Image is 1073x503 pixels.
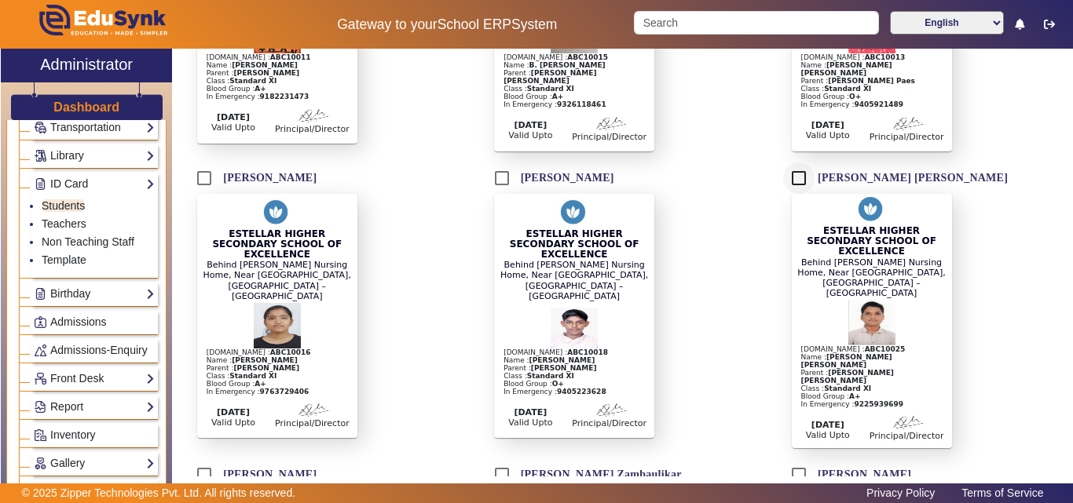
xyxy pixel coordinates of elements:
[217,112,250,122] b: [DATE]
[34,313,155,331] a: Admissions
[270,53,311,61] b: ABC10011
[42,235,134,248] a: Non Teaching Staff
[35,344,46,356] img: Behavior-reports.png
[792,257,952,299] div: Behind [PERSON_NAME] Nursing Home, Near [GEOGRAPHIC_DATA], [GEOGRAPHIC_DATA] – [GEOGRAPHIC_DATA]
[801,369,894,385] b: [PERSON_NAME] [PERSON_NAME]
[815,468,911,481] label: [PERSON_NAME]
[42,217,86,230] a: Teachers
[207,380,266,388] span: Blood Group :
[494,260,654,301] div: Behind [PERSON_NAME] Nursing Home, Near [GEOGRAPHIC_DATA], [GEOGRAPHIC_DATA] – [GEOGRAPHIC_DATA]
[824,85,871,93] b: Standard XI
[514,407,547,417] b: [DATE]
[558,194,589,229] img: ye2dzwAAAAZJREFUAwCTrnSWmE7fzQAAAABJRU5ErkJggg==
[502,348,654,395] div: [DOMAIN_NAME] : Name : In Emergency :
[229,77,276,85] b: Standard XI
[856,191,887,226] img: ye2dzwAAAAZJREFUAwCTrnSWmE7fzQAAAABJRU5ErkJggg==
[495,417,566,428] div: Valid Upto
[220,468,317,481] label: [PERSON_NAME]
[567,348,608,356] b: ABC10018
[954,483,1051,503] a: Terms of Service
[277,16,618,33] h5: Gateway to your System
[262,194,292,229] img: ye2dzwAAAAZJREFUAwCTrnSWmE7fzQAAAABJRU5ErkJggg==
[53,99,120,115] a: Dashboard
[42,253,86,266] a: Template
[518,171,614,184] label: [PERSON_NAME]
[40,55,133,74] h2: Administrator
[828,77,915,85] b: [PERSON_NAME] Paes
[557,388,606,395] b: 9405223628
[859,483,943,503] a: Privacy Policy
[807,225,936,257] span: ESTELLAR HIGHER SECONDARY SCHOOL OF EXCELLENCE
[233,364,299,372] b: [PERSON_NAME]
[849,392,861,400] b: A+
[557,100,606,108] b: 9326118461
[207,85,266,93] span: Blood Group :
[815,171,1008,184] label: [PERSON_NAME] [PERSON_NAME]
[198,122,269,133] div: Valid Upto
[438,16,511,32] span: School ERP
[811,420,844,430] b: [DATE]
[502,53,654,108] div: [DOMAIN_NAME] : Name : In Emergency :
[220,171,317,184] label: [PERSON_NAME]
[572,418,646,428] div: Principal/Director
[848,298,895,345] img: Student Profile
[504,372,574,380] span: Class :
[504,69,596,85] b: [PERSON_NAME] [PERSON_NAME]
[255,85,266,93] b: A+
[801,77,915,85] span: Parent :
[275,418,350,428] div: Principal/Director
[854,100,903,108] b: 9405921489
[207,69,299,77] span: Parent :
[42,199,85,212] a: Students
[212,228,342,260] span: ESTELLAR HIGHER SECONDARY SCHOOL OF EXCELLENCE
[567,53,608,61] b: ABC10015
[232,61,298,69] b: [PERSON_NAME]
[53,100,119,115] h3: Dashboard
[527,85,574,93] b: Standard XI
[811,120,844,130] b: [DATE]
[504,85,574,93] span: Class :
[865,53,906,61] b: ABC10013
[801,353,892,369] b: [PERSON_NAME] [PERSON_NAME]
[205,53,357,100] div: [DOMAIN_NAME] : Name : In Emergency :
[260,93,309,100] b: 9182231473
[504,380,564,388] span: Blood Group :
[801,61,892,77] b: [PERSON_NAME] [PERSON_NAME]
[793,430,864,440] div: Valid Upto
[34,426,155,444] a: Inventory
[35,429,46,441] img: Inventory.png
[801,93,862,100] span: Blood Group :
[531,364,597,372] b: [PERSON_NAME]
[229,372,276,380] b: Standard XI
[207,364,299,372] span: Parent :
[275,124,350,134] div: Principal/Director
[527,372,574,380] b: Standard XI
[1,49,172,82] a: Administrator
[849,93,861,100] b: O+
[34,341,155,359] a: Admissions-Enquiry
[254,301,301,348] img: Student Profile
[801,385,872,392] span: Class :
[870,431,944,441] div: Principal/Director
[801,85,872,93] span: Class :
[529,61,606,69] b: B. [PERSON_NAME]
[50,344,148,356] span: Admissions-Enquiry
[824,385,871,392] b: Standard XI
[529,356,595,364] b: [PERSON_NAME]
[504,69,596,85] span: Parent :
[233,69,299,77] b: [PERSON_NAME]
[197,260,357,301] div: Behind [PERSON_NAME] Nursing Home, Near [GEOGRAPHIC_DATA], [GEOGRAPHIC_DATA] – [GEOGRAPHIC_DATA]
[870,132,944,142] div: Principal/Director
[865,345,906,353] b: ABC10025
[50,428,96,441] span: Inventory
[207,372,277,380] span: Class :
[198,417,269,428] div: Valid Upto
[800,53,952,108] div: [DOMAIN_NAME] : Name : In Emergency :
[205,348,357,395] div: [DOMAIN_NAME] : Name : In Emergency :
[518,468,682,481] label: [PERSON_NAME] Zambaulikar
[801,392,861,400] span: Blood Group :
[495,130,566,140] div: Valid Upto
[800,345,952,408] div: [DOMAIN_NAME] : Name : In Emergency :
[504,93,563,100] span: Blood Group :
[255,380,266,388] b: A+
